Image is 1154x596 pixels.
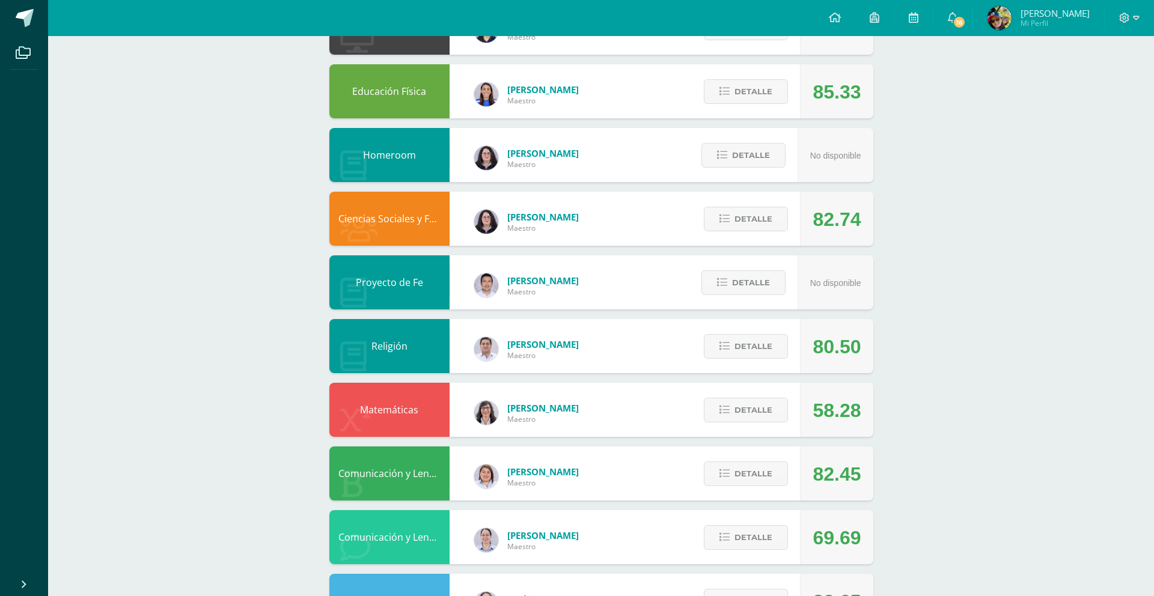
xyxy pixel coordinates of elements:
div: Matemáticas [329,383,450,437]
div: Homeroom [329,128,450,182]
span: Detalle [732,144,770,166]
div: Comunicación y Lenguaje Inglés [329,510,450,564]
span: [PERSON_NAME] [507,529,579,541]
span: 16 [953,16,966,29]
span: Maestro [507,32,579,42]
span: No disponible [810,151,861,160]
span: Detalle [734,463,772,485]
span: Detalle [734,208,772,230]
img: 0eea5a6ff783132be5fd5ba128356f6f.png [474,82,498,106]
span: Mi Perfil [1021,18,1090,28]
span: Maestro [507,287,579,297]
span: [PERSON_NAME] [507,147,579,159]
img: daba15fc5312cea3888e84612827f950.png [474,528,498,552]
img: 4582bc727a9698f22778fe954f29208c.png [474,273,498,297]
div: Proyecto de Fe [329,255,450,309]
span: [PERSON_NAME] [507,402,579,414]
button: Detalle [704,79,788,104]
span: No disponible [810,278,861,288]
button: Detalle [701,270,786,295]
button: Detalle [704,207,788,231]
img: f270ddb0ea09d79bf84e45c6680ec463.png [474,146,498,170]
span: Detalle [734,526,772,549]
div: Educación Física [329,64,450,118]
span: [PERSON_NAME] [507,211,579,223]
button: Detalle [704,398,788,422]
img: 11d0a4ab3c631824f792e502224ffe6b.png [474,401,498,425]
div: 82.45 [813,447,861,501]
img: 9328d5e98ceeb7b6b4c8a00374d795d3.png [988,6,1012,30]
button: Detalle [704,525,788,550]
div: Ciencias Sociales y Formación Ciudadana [329,192,450,246]
span: Detalle [734,81,772,103]
span: [PERSON_NAME] [1021,7,1090,19]
button: Detalle [701,143,786,168]
span: [PERSON_NAME] [507,466,579,478]
span: [PERSON_NAME] [507,338,579,350]
img: f270ddb0ea09d79bf84e45c6680ec463.png [474,210,498,234]
div: 82.74 [813,192,861,246]
span: Detalle [734,335,772,357]
div: Comunicación y Lenguaje Idioma Español [329,446,450,500]
img: 15aaa72b904403ebb7ec886ca542c491.png [474,337,498,361]
span: Maestro [507,223,579,233]
span: [PERSON_NAME] [507,275,579,287]
div: 80.50 [813,320,861,374]
span: Maestro [507,414,579,424]
div: 85.33 [813,65,861,119]
button: Detalle [704,461,788,486]
span: Maestro [507,96,579,106]
img: a4e180d3c88e615cdf9cba2a7be06673.png [474,464,498,488]
span: Maestro [507,478,579,488]
span: Detalle [734,399,772,421]
span: Detalle [732,272,770,294]
div: 69.69 [813,511,861,565]
div: 58.28 [813,383,861,437]
span: Maestro [507,159,579,169]
span: [PERSON_NAME] [507,84,579,96]
span: Maestro [507,541,579,552]
button: Detalle [704,334,788,359]
div: Religión [329,319,450,373]
span: Maestro [507,350,579,360]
